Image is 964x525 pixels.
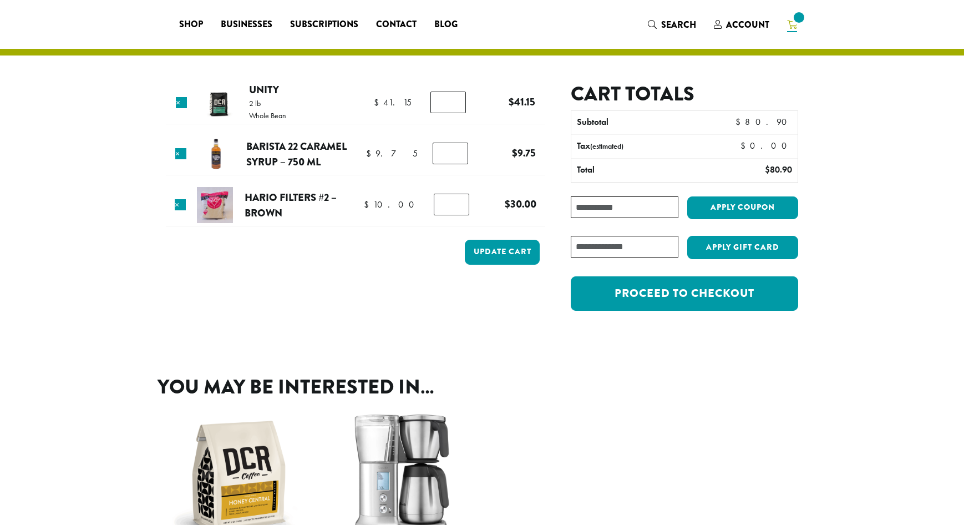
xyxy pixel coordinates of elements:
[434,194,469,215] input: Product quantity
[735,116,745,128] span: $
[571,276,798,311] a: Proceed to checkout
[740,140,750,152] span: $
[376,18,417,32] span: Contact
[765,164,792,175] bdi: 80.90
[221,18,272,32] span: Businesses
[245,190,337,220] a: Hario Filters #2 – brown
[505,196,536,211] bdi: 30.00
[170,16,212,33] a: Shop
[366,148,418,159] bdi: 9.75
[197,187,233,223] img: Hario Filters Kraft | Dillanos Coffee Roasters
[765,164,770,175] span: $
[571,82,798,106] h2: Cart totals
[687,236,798,259] button: Apply Gift Card
[571,111,707,134] th: Subtotal
[374,97,412,108] bdi: 41.15
[465,240,540,265] button: Update cart
[661,18,696,31] span: Search
[512,145,536,160] bdi: 9.75
[366,148,376,159] span: $
[434,18,458,32] span: Blog
[290,18,358,32] span: Subscriptions
[175,148,186,159] a: Remove this item
[364,199,419,210] bdi: 10.00
[735,116,792,128] bdi: 80.90
[512,145,517,160] span: $
[175,199,186,210] a: Remove this item
[571,135,732,158] th: Tax
[590,142,623,151] small: (estimated)
[176,97,187,108] a: Remove this item
[198,136,234,172] img: Barista 22 Caramel Syrup - 750 ml
[374,97,383,108] span: $
[740,140,792,152] bdi: 0.00
[433,143,468,164] input: Product quantity
[687,196,798,219] button: Apply coupon
[249,99,286,107] p: 2 lb
[364,199,373,210] span: $
[639,16,705,34] a: Search
[158,375,806,399] h2: You may be interested in…
[509,94,514,109] span: $
[249,82,279,97] a: Unity
[509,94,535,109] bdi: 41.15
[249,112,286,119] p: Whole Bean
[571,159,707,182] th: Total
[179,18,203,32] span: Shop
[726,18,769,31] span: Account
[430,92,466,113] input: Product quantity
[246,139,347,169] a: Barista 22 Caramel Syrup – 750 ml
[505,196,510,211] span: $
[200,85,236,121] img: Unity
